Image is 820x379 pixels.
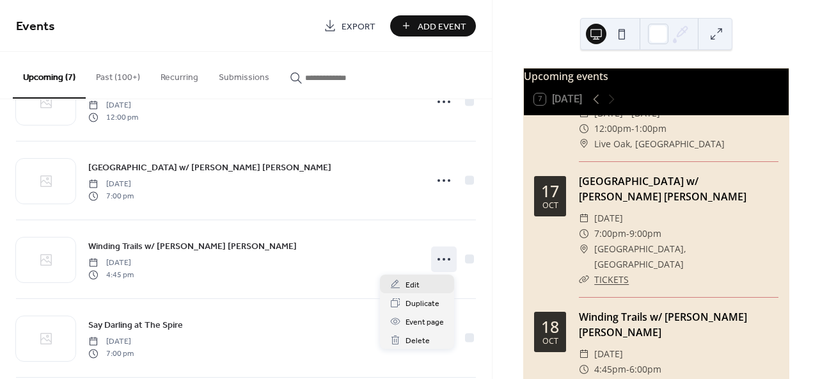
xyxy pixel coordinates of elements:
[88,336,134,348] span: [DATE]
[629,226,661,241] span: 9:00pm
[629,362,661,377] span: 6:00pm
[16,14,55,39] span: Events
[406,334,430,348] span: Delete
[406,297,439,310] span: Duplicate
[541,183,559,199] div: 17
[88,240,297,254] span: Winding Trails w/ [PERSON_NAME] [PERSON_NAME]
[541,319,559,335] div: 18
[626,362,629,377] span: -
[594,346,623,362] span: [DATE]
[88,179,134,190] span: [DATE]
[88,257,134,269] span: [DATE]
[88,319,183,332] span: Say Darling at The Spire
[209,52,280,97] button: Submissions
[390,15,476,36] button: Add Event
[88,269,134,280] span: 4:45 pm
[418,20,466,33] span: Add Event
[579,136,589,152] div: ​
[579,241,589,257] div: ​
[579,272,589,287] div: ​
[579,310,747,339] a: Winding Trails w/ [PERSON_NAME] [PERSON_NAME]
[86,52,150,97] button: Past (100+)
[314,15,385,36] a: Export
[88,161,331,175] span: [GEOGRAPHIC_DATA] w/ [PERSON_NAME] [PERSON_NAME]
[635,121,666,136] span: 1:00pm
[579,121,589,136] div: ​
[406,316,444,329] span: Event page
[88,111,138,123] span: 12:00 pm
[626,226,629,241] span: -
[13,52,86,99] button: Upcoming (7)
[594,273,629,286] a: TICKETS
[88,160,331,175] a: [GEOGRAPHIC_DATA] w/ [PERSON_NAME] [PERSON_NAME]
[88,348,134,359] span: 7:00 pm
[150,52,209,97] button: Recurring
[594,226,626,241] span: 7:00pm
[579,211,589,226] div: ​
[524,69,789,84] div: Upcoming events
[342,20,375,33] span: Export
[88,239,297,254] a: Winding Trails w/ [PERSON_NAME] [PERSON_NAME]
[88,318,183,332] a: Say Darling at The Spire
[594,362,626,377] span: 4:45pm
[406,278,420,292] span: Edit
[594,211,623,226] span: [DATE]
[579,226,589,241] div: ​
[542,337,558,346] div: Oct
[88,100,138,111] span: [DATE]
[579,346,589,362] div: ​
[579,174,746,204] a: [GEOGRAPHIC_DATA] w/ [PERSON_NAME] [PERSON_NAME]
[542,202,558,210] div: Oct
[88,190,134,202] span: 7:00 pm
[594,136,725,152] span: Live Oak, [GEOGRAPHIC_DATA]
[579,362,589,377] div: ​
[594,241,778,272] span: [GEOGRAPHIC_DATA], [GEOGRAPHIC_DATA]
[631,121,635,136] span: -
[594,121,631,136] span: 12:00pm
